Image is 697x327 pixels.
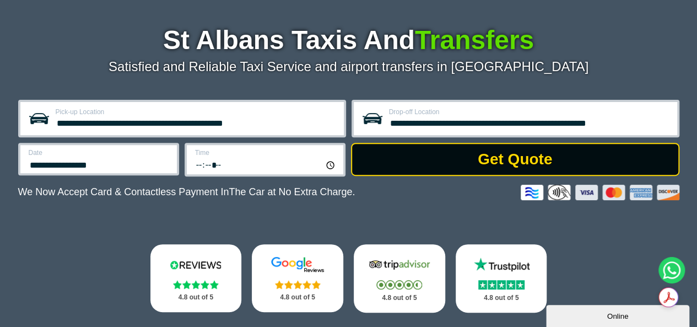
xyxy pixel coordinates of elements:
img: Credit And Debit Cards [521,185,679,200]
a: Reviews.io Stars 4.8 out of 5 [150,244,242,312]
img: Google [264,256,331,273]
span: The Car at No Extra Charge. [229,186,355,197]
img: Trustpilot [468,256,534,273]
label: Time [195,149,337,156]
p: Satisfied and Reliable Taxi Service and airport transfers in [GEOGRAPHIC_DATA] [18,59,679,74]
button: Get Quote [351,143,679,176]
p: 4.8 out of 5 [468,291,535,305]
h1: St Albans Taxis And [18,27,679,53]
p: 4.8 out of 5 [163,291,230,304]
p: We Now Accept Card & Contactless Payment In [18,186,355,198]
img: Stars [376,280,422,290]
span: Transfers [415,25,534,55]
label: Pick-up Location [56,109,337,115]
img: Tripadvisor [366,256,433,273]
a: Tripadvisor Stars 4.8 out of 5 [354,244,445,313]
img: Stars [275,280,321,289]
img: Reviews.io [163,256,229,273]
label: Drop-off Location [389,109,671,115]
p: 4.8 out of 5 [366,291,433,305]
iframe: chat widget [546,303,691,327]
p: 4.8 out of 5 [264,291,331,304]
img: Stars [173,280,219,289]
img: Stars [478,280,525,290]
a: Trustpilot Stars 4.8 out of 5 [456,244,547,313]
a: Google Stars 4.8 out of 5 [252,244,343,312]
label: Date [29,149,170,156]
